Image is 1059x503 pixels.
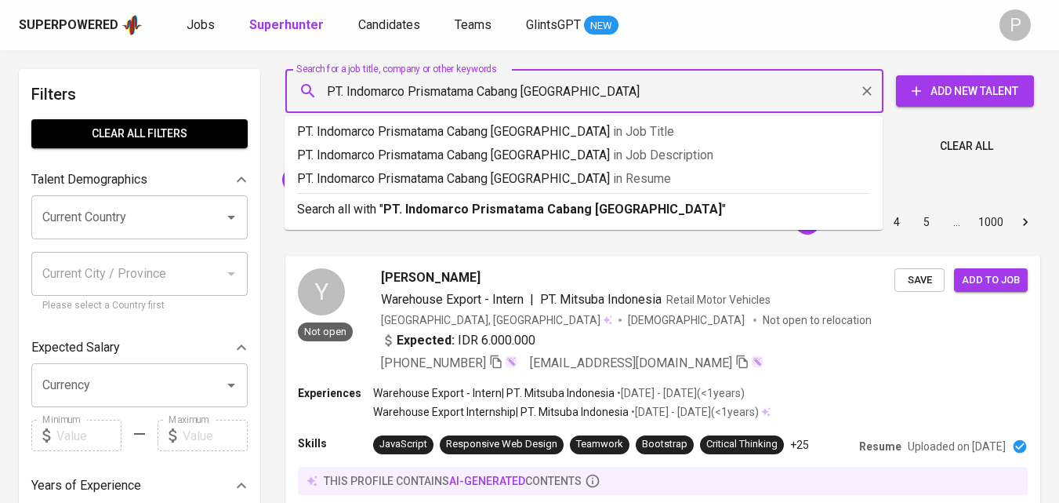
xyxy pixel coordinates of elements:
[914,210,939,235] button: Go to page 5
[584,18,618,34] span: NEW
[628,312,747,328] span: [DEMOGRAPHIC_DATA]
[282,167,403,192] div: "[PERSON_NAME]"
[381,312,612,328] div: [GEOGRAPHIC_DATA], [GEOGRAPHIC_DATA]
[358,17,420,32] span: Candidates
[297,146,870,165] p: PT. Indomarco Prismatama Cabang [GEOGRAPHIC_DATA]
[894,268,945,293] button: Save
[19,16,118,35] div: Superpowered
[297,200,870,219] p: Search all with " "
[183,420,248,451] input: Value
[751,355,763,368] img: magic_wand.svg
[615,385,745,401] p: • [DATE] - [DATE] ( <1 years )
[446,437,557,452] div: Responsive Web Design
[187,17,215,32] span: Jobs
[613,124,674,139] span: in Job Title
[249,17,324,32] b: Superhunter
[896,75,1034,107] button: Add New Talent
[220,206,242,228] button: Open
[298,325,353,338] span: Not open
[902,272,937,290] span: Save
[381,331,535,350] div: IDR 6.000.000
[187,16,218,35] a: Jobs
[220,374,242,396] button: Open
[505,355,517,368] img: magic_wand.svg
[31,338,120,357] p: Expected Salary
[455,17,491,32] span: Teams
[954,268,1028,293] button: Add to job
[763,210,1040,235] nav: pagination navigation
[908,439,1006,454] p: Uploaded on [DATE]
[373,385,615,401] p: Warehouse Export - Intern | PT. Mitsuba Indonesia
[31,470,248,501] div: Years of Experience
[31,476,141,495] p: Years of Experience
[19,13,143,37] a: Superpoweredapp logo
[358,16,423,35] a: Candidates
[44,124,235,144] span: Clear All filters
[31,82,248,107] h6: Filters
[613,171,671,186] span: in Resume
[297,122,870,141] p: PT. Indomarco Prismatama Cabang [GEOGRAPHIC_DATA]
[540,292,662,307] span: PT. Mitsuba Indonesia
[530,355,732,370] span: [EMAIL_ADDRESS][DOMAIN_NAME]
[397,331,455,350] b: Expected:
[944,214,969,230] div: …
[42,298,237,314] p: Please select a Country first
[576,437,623,452] div: Teamwork
[31,119,248,148] button: Clear All filters
[298,268,345,315] div: Y
[530,290,534,309] span: |
[908,82,1021,101] span: Add New Talent
[297,169,870,188] p: PT. Indomarco Prismatama Cabang [GEOGRAPHIC_DATA]
[381,292,524,307] span: Warehouse Export - Intern
[31,332,248,363] div: Expected Salary
[940,137,993,156] span: Clear All
[381,355,486,370] span: [PHONE_NUMBER]
[31,164,248,195] div: Talent Demographics
[249,16,327,35] a: Superhunter
[642,437,687,452] div: Bootstrap
[613,148,713,162] span: in Job Description
[962,272,1020,290] span: Add to job
[629,404,759,420] p: • [DATE] - [DATE] ( <1 years )
[1013,210,1038,235] button: Go to next page
[999,9,1031,41] div: P
[298,436,373,451] p: Skills
[856,80,878,102] button: Clear
[121,13,143,37] img: app logo
[666,293,771,306] span: Retail Motor Vehicles
[706,437,778,452] div: Critical Thinking
[31,170,147,189] p: Talent Demographics
[763,312,872,328] p: Not open to relocation
[934,132,999,161] button: Clear All
[56,420,121,451] input: Value
[282,172,386,187] span: "[PERSON_NAME]"
[526,16,618,35] a: GlintsGPT NEW
[455,16,495,35] a: Teams
[526,17,581,32] span: GlintsGPT
[884,210,909,235] button: Go to page 4
[381,268,481,287] span: [PERSON_NAME]
[383,202,722,217] b: PT. Indomarco Prismatama Cabang [GEOGRAPHIC_DATA]
[859,439,901,454] p: Resume
[790,437,809,453] p: +25
[974,210,1008,235] button: Go to page 1000
[324,473,582,489] p: this profile contains contents
[298,385,373,401] p: Experiences
[449,475,525,487] span: AI-generated
[379,437,427,452] div: JavaScript
[373,404,629,420] p: Warehouse Export Internship | PT. Mitsuba Indonesia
